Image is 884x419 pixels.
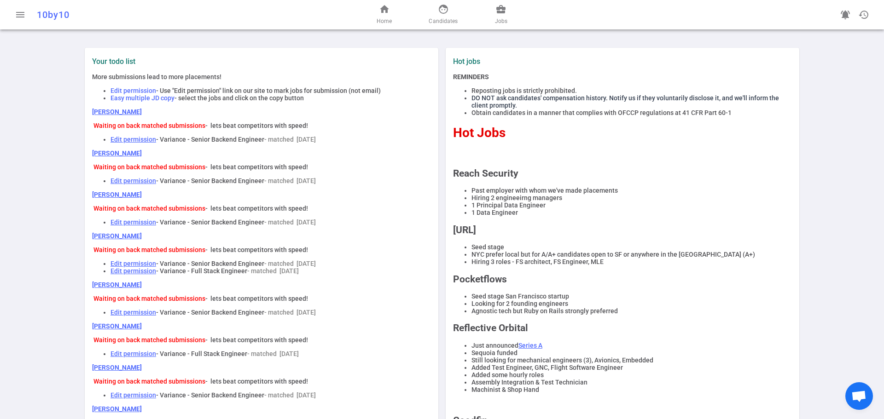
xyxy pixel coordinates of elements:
li: Assembly Integration & Test Technician [471,379,792,386]
h2: Reach Security [453,168,792,179]
span: - lets beat competitors with speed! [205,336,308,344]
span: Waiting on back matched submissions [93,122,205,129]
span: Jobs [495,17,507,26]
span: home [379,4,390,15]
span: - matched [DATE] [247,350,299,357]
li: 1 Principal Data Engineer [471,201,792,209]
span: Hot Jobs [453,125,506,140]
button: Open menu [11,6,29,24]
span: DO NOT ask candidates' compensation history. Notify us if they voluntarily disclose it, and we'll... [471,94,779,109]
strong: REMINDERS [453,73,489,80]
li: Just announced [471,342,792,349]
a: Edit permission [110,136,156,143]
li: Still looking for mechanical engineers (3), Avionics, Embedded [471,356,792,364]
span: - matched [DATE] [264,136,316,143]
span: Waiting on back matched submissions [93,336,205,344]
span: - matched [DATE] [264,177,316,184]
a: Candidates [429,4,458,26]
span: - Variance - Full Stack Engineer [156,350,247,357]
a: Jobs [495,4,507,26]
a: Edit permission [110,260,156,267]
span: Candidates [429,17,458,26]
span: - matched [DATE] [264,309,316,316]
span: - matched [DATE] [264,391,316,399]
li: Added some hourly roles [471,371,792,379]
li: Hiring 2 engineeirng managers [471,194,792,201]
span: - lets beat competitors with speed! [205,295,308,302]
span: - lets beat competitors with speed! [205,246,308,253]
div: 10by10 [37,9,291,20]
span: - select the jobs and click on the copy button [174,94,304,102]
label: Your todo list [92,57,431,66]
a: Home [377,4,392,26]
span: notifications_active [840,9,851,20]
a: Edit permission [110,391,156,399]
span: face [438,4,449,15]
button: Open history [855,6,873,24]
a: Edit permission [110,267,156,275]
span: - matched [DATE] [264,260,316,267]
li: Reposting jobs is strictly prohibited. [471,87,792,94]
h2: Reflective Orbital [453,322,792,333]
span: menu [15,9,26,20]
a: [PERSON_NAME] [92,405,142,413]
a: Edit permission [110,177,156,184]
span: Easy multiple JD copy [110,94,174,102]
span: Waiting on back matched submissions [93,378,205,385]
li: Agnostic tech but Ruby on Rails strongly preferred [471,307,792,315]
li: Machinist & Shop Hand [471,386,792,393]
span: More submissions lead to more placements! [92,73,221,80]
li: Hiring 3 roles - FS architect, FS Engineer, MLE [471,258,792,265]
h2: [URL] [453,224,792,235]
span: - Variance - Full Stack Engineer [156,267,247,275]
span: - lets beat competitors with speed! [205,122,308,129]
li: Looking for 2 founding engineers [471,300,792,307]
a: Edit permission [110,350,156,357]
span: Waiting on back matched submissions [93,295,205,302]
span: - lets beat competitors with speed! [205,378,308,385]
span: - lets beat competitors with speed! [205,205,308,212]
a: Go to see announcements [836,6,855,24]
span: Waiting on back matched submissions [93,246,205,253]
span: - Variance - Senior Backend Engineer [156,260,264,267]
span: Waiting on back matched submissions [93,163,205,171]
span: - Variance - Senior Backend Engineer [156,136,264,143]
a: [PERSON_NAME] [92,232,142,240]
li: Past employer with whom we've made placements [471,187,792,194]
span: - Variance - Senior Backend Engineer [156,218,264,226]
li: NYC prefer local but for A/A+ candidates open to SF or anywhere in the [GEOGRAPHIC_DATA] (A+) [471,251,792,258]
span: - matched [DATE] [264,218,316,226]
span: - lets beat competitors with speed! [205,163,308,171]
a: [PERSON_NAME] [92,281,142,288]
span: Waiting on back matched submissions [93,205,205,212]
span: - Variance - Senior Backend Engineer [156,309,264,316]
li: Seed stage San Francisco startup [471,293,792,300]
h2: Pocketflows [453,274,792,285]
a: Edit permission [110,218,156,226]
li: Sequoia funded [471,349,792,356]
a: Series A [518,342,542,349]
a: [PERSON_NAME] [92,322,142,330]
span: - Variance - Senior Backend Engineer [156,177,264,184]
a: Edit permission [110,309,156,316]
a: [PERSON_NAME] [92,364,142,371]
span: history [858,9,869,20]
li: Obtain candidates in a manner that complies with OFCCP regulations at 41 CFR Part 60-1 [471,109,792,116]
span: - matched [DATE] [247,267,299,275]
label: Hot jobs [453,57,619,66]
li: Seed stage [471,243,792,251]
span: business_center [495,4,506,15]
div: Open chat [845,382,873,410]
span: - Use "Edit permission" link on our site to mark jobs for submission (not email) [156,87,381,94]
li: 1 Data Engineer [471,209,792,216]
span: - Variance - Senior Backend Engineer [156,391,264,399]
li: Added Test Engineer, GNC, Flight Software Engineer [471,364,792,371]
a: [PERSON_NAME] [92,108,142,115]
span: Edit permission [110,87,156,94]
a: [PERSON_NAME] [92,191,142,198]
span: Home [377,17,392,26]
a: [PERSON_NAME] [92,149,142,157]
